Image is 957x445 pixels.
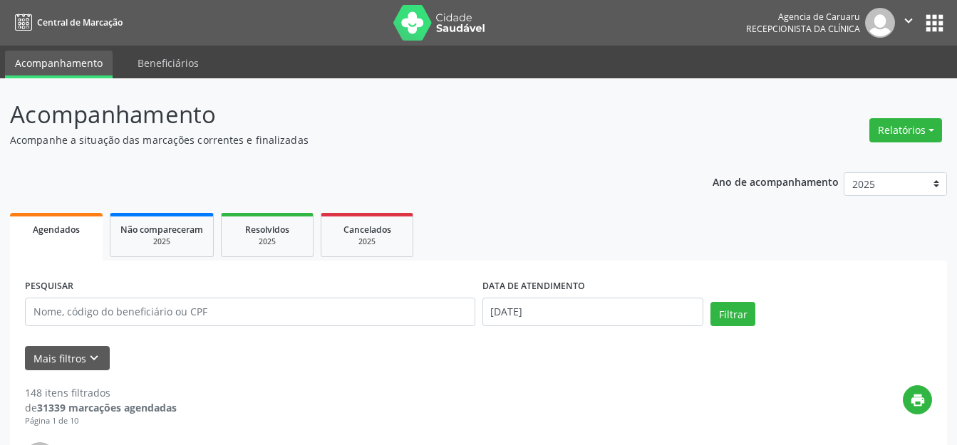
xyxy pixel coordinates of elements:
[120,224,203,236] span: Não compareceram
[895,8,922,38] button: 
[482,276,585,298] label: DATA DE ATENDIMENTO
[25,346,110,371] button: Mais filtroskeyboard_arrow_down
[245,224,289,236] span: Resolvidos
[33,224,80,236] span: Agendados
[5,51,113,78] a: Acompanhamento
[10,132,666,147] p: Acompanhe a situação das marcações correntes e finalizadas
[865,8,895,38] img: img
[746,11,860,23] div: Agencia de Caruaru
[331,236,403,247] div: 2025
[746,23,860,35] span: Recepcionista da clínica
[86,350,102,366] i: keyboard_arrow_down
[922,11,947,36] button: apps
[25,400,177,415] div: de
[910,392,926,408] i: print
[482,298,704,326] input: Selecione um intervalo
[25,415,177,427] div: Página 1 de 10
[232,236,303,247] div: 2025
[120,236,203,247] div: 2025
[10,97,666,132] p: Acompanhamento
[713,172,839,190] p: Ano de acompanhamento
[37,401,177,414] strong: 31339 marcações agendadas
[25,385,177,400] div: 148 itens filtrados
[37,16,123,28] span: Central de Marcação
[710,302,755,326] button: Filtrar
[901,13,916,28] i: 
[343,224,391,236] span: Cancelados
[10,11,123,34] a: Central de Marcação
[25,276,73,298] label: PESQUISAR
[869,118,942,142] button: Relatórios
[128,51,209,75] a: Beneficiários
[25,298,475,326] input: Nome, código do beneficiário ou CPF
[903,385,932,414] button: print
